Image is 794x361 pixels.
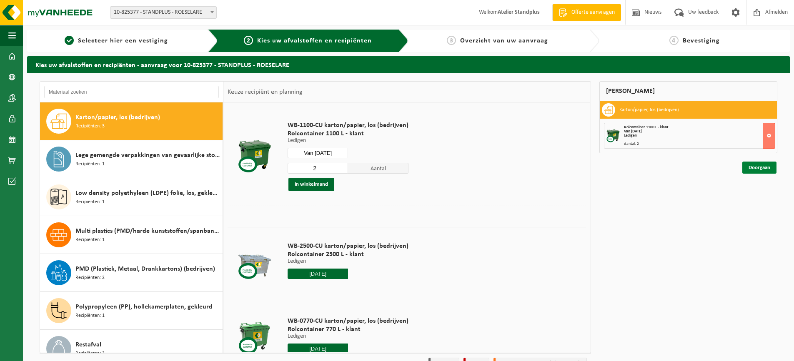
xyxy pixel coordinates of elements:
span: Recipiënten: 1 [75,160,105,168]
button: PMD (Plastiek, Metaal, Drankkartons) (bedrijven) Recipiënten: 2 [40,254,223,292]
span: Recipiënten: 1 [75,312,105,320]
span: Selecteer hier een vestiging [78,37,168,44]
span: Low density polyethyleen (LDPE) folie, los, gekleurd [75,188,220,198]
span: Kies uw afvalstoffen en recipiënten [257,37,372,44]
button: Polypropyleen (PP), hollekamerplaten, gekleurd Recipiënten: 1 [40,292,223,330]
span: 10-825377 - STANDPLUS - ROESELARE [110,7,216,18]
span: WB-2500-CU karton/papier, los (bedrijven) [288,242,408,250]
p: Ledigen [288,138,408,144]
button: Karton/papier, los (bedrijven) Recipiënten: 3 [40,102,223,140]
input: Selecteer datum [288,269,348,279]
span: WB-1100-CU karton/papier, los (bedrijven) [288,121,408,129]
strong: Van [DATE] [624,129,642,134]
span: Bevestiging [683,37,720,44]
span: Recipiënten: 2 [75,274,105,282]
span: Restafval [75,340,101,350]
p: Ledigen [288,334,408,339]
span: Lege gemengde verpakkingen van gevaarlijke stoffen [75,150,220,160]
strong: Atelier Standplus [498,9,540,15]
input: Selecteer datum [288,344,348,354]
span: WB-0770-CU karton/papier, los (bedrijven) [288,317,408,325]
span: Recipiënten: 1 [75,198,105,206]
span: Polypropyleen (PP), hollekamerplaten, gekleurd [75,302,213,312]
span: 4 [669,36,679,45]
div: Keuze recipiënt en planning [223,82,307,102]
span: 1 [65,36,74,45]
span: Rolcontainer 1100 L - klant [288,129,408,138]
button: In winkelmand [288,178,334,191]
h3: Karton/papier, los (bedrijven) [619,103,679,117]
a: 1Selecteer hier een vestiging [31,36,201,46]
span: 2 [244,36,253,45]
input: Selecteer datum [288,148,348,158]
button: Multi plastics (PMD/harde kunststoffen/spanbanden/EPS/folie naturel/folie gemengd) Recipiënten: 1 [40,216,223,254]
span: Rolcontainer 770 L - klant [288,325,408,334]
h2: Kies uw afvalstoffen en recipiënten - aanvraag voor 10-825377 - STANDPLUS - ROESELARE [27,56,790,72]
a: Doorgaan [742,162,776,174]
span: Multi plastics (PMD/harde kunststoffen/spanbanden/EPS/folie naturel/folie gemengd) [75,226,220,236]
span: Karton/papier, los (bedrijven) [75,112,160,122]
button: Lege gemengde verpakkingen van gevaarlijke stoffen Recipiënten: 1 [40,140,223,178]
span: Overzicht van uw aanvraag [460,37,548,44]
span: Recipiënten: 3 [75,122,105,130]
span: Recipiënten: 3 [75,350,105,358]
span: 3 [447,36,456,45]
input: Materiaal zoeken [44,86,219,98]
button: Low density polyethyleen (LDPE) folie, los, gekleurd Recipiënten: 1 [40,178,223,216]
span: PMD (Plastiek, Metaal, Drankkartons) (bedrijven) [75,264,215,274]
span: Rolcontainer 1100 L - klant [624,125,668,129]
div: Aantal: 2 [624,142,775,146]
span: Recipiënten: 1 [75,236,105,244]
p: Ledigen [288,259,408,264]
a: Offerte aanvragen [552,4,621,21]
div: Ledigen [624,134,775,138]
span: Aantal [348,163,408,174]
div: [PERSON_NAME] [599,81,778,101]
span: 10-825377 - STANDPLUS - ROESELARE [110,6,217,19]
span: Offerte aanvragen [569,8,617,17]
span: Rolcontainer 2500 L - klant [288,250,408,259]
